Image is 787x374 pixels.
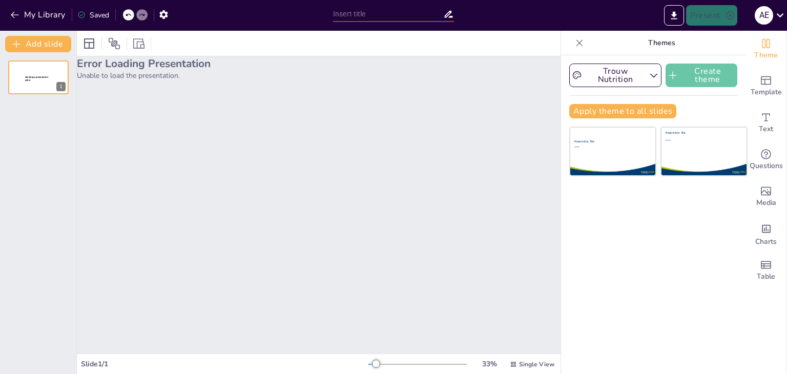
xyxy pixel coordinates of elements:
button: Create theme [666,64,737,87]
button: My Library [8,7,70,23]
button: Present [686,5,737,26]
p: Themes [588,31,735,55]
span: Media [756,197,776,209]
div: Presentation Title [666,131,736,135]
div: A E [755,6,773,25]
span: Charts [755,236,777,247]
button: Export to PowerPoint [664,5,684,26]
span: Questions [750,160,783,172]
div: Subtitle [574,146,625,148]
div: 1 [56,82,66,91]
div: Get real-time input from your audience [745,141,786,178]
button: Apply theme to all slides [569,104,676,118]
div: Add a table [745,252,786,289]
span: Table [757,271,775,282]
div: Layout [81,35,97,52]
span: Sendsteps presentation editor [25,76,48,81]
span: Position [108,37,120,50]
span: Template [751,87,782,98]
div: Add text boxes [745,105,786,141]
input: Insert title [333,7,443,22]
div: Slide 1 / 1 [81,359,368,369]
h2: Error Loading Presentation [77,56,561,71]
div: 33 % [477,359,502,369]
div: Saved [77,10,109,20]
div: Change the overall theme [745,31,786,68]
div: 1 [8,60,69,94]
span: Single View [519,360,554,368]
div: Resize presentation [131,35,147,52]
span: Text [759,123,773,135]
button: Add slide [5,36,71,52]
div: Add ready made slides [745,68,786,105]
div: Add images, graphics, shapes or video [745,178,786,215]
div: Add charts and graphs [745,215,786,252]
button: A E [755,5,773,26]
span: Theme [754,50,778,61]
p: Unable to load the presentation. [77,71,561,80]
button: Trouw Nutrition [569,64,661,87]
div: Presentation Title [574,140,625,143]
div: Subtitle [666,139,736,141]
